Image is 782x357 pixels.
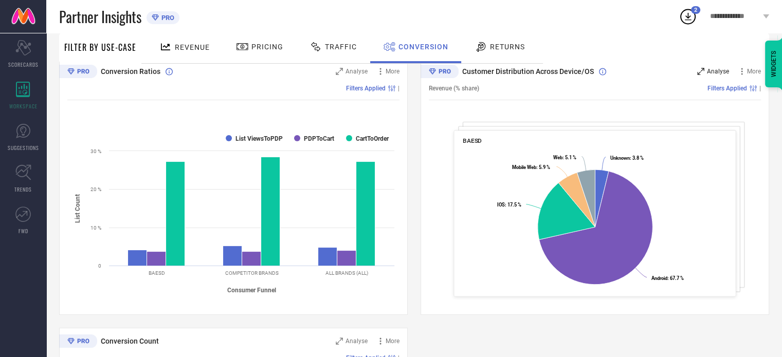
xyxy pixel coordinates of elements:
[398,43,448,51] span: Conversion
[336,337,343,345] svg: Zoom
[429,85,479,92] span: Revenue (% share)
[225,270,279,276] text: COMPETITOR BRANDS
[707,68,729,75] span: Analyse
[159,14,174,22] span: PRO
[19,227,28,235] span: FWD
[463,137,482,144] span: BAESD
[747,68,761,75] span: More
[304,135,334,142] text: PDPToCart
[512,164,536,170] tspan: Mobile Web
[98,263,101,269] text: 0
[490,43,525,51] span: Returns
[101,67,160,76] span: Conversion Ratios
[759,85,761,92] span: |
[325,270,368,276] text: ALL BRANDS (ALL)
[175,43,210,51] span: Revenue
[610,155,644,161] text: : 3.8 %
[8,61,39,68] span: SCORECARDS
[679,7,697,26] div: Open download list
[694,7,697,13] span: 2
[421,65,459,80] div: Premium
[553,155,562,160] tspan: Web
[512,164,550,170] text: : 5.9 %
[462,67,594,76] span: Customer Distribution Across Device/OS
[90,186,101,192] text: 20 %
[64,41,136,53] span: Filter By Use-Case
[74,194,81,222] tspan: List Count
[386,337,399,345] span: More
[59,65,97,80] div: Premium
[149,270,165,276] text: BAESD
[59,334,97,350] div: Premium
[336,68,343,75] svg: Zoom
[651,275,667,281] tspan: Android
[8,144,39,152] span: SUGGESTIONS
[345,337,368,345] span: Analyse
[101,337,159,345] span: Conversion Count
[497,202,505,208] tspan: IOS
[14,185,32,193] span: TRENDS
[553,155,576,160] text: : 5.1 %
[9,102,38,110] span: WORKSPACE
[697,68,704,75] svg: Zoom
[325,43,357,51] span: Traffic
[346,85,386,92] span: Filters Applied
[610,155,630,161] tspan: Unknown
[497,202,521,208] text: : 17.5 %
[707,85,747,92] span: Filters Applied
[90,148,101,154] text: 30 %
[651,275,684,281] text: : 67.7 %
[345,68,368,75] span: Analyse
[386,68,399,75] span: More
[59,6,141,27] span: Partner Insights
[235,135,283,142] text: List ViewsToPDP
[227,287,276,294] tspan: Consumer Funnel
[398,85,399,92] span: |
[356,135,389,142] text: CartToOrder
[251,43,283,51] span: Pricing
[90,225,101,231] text: 10 %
